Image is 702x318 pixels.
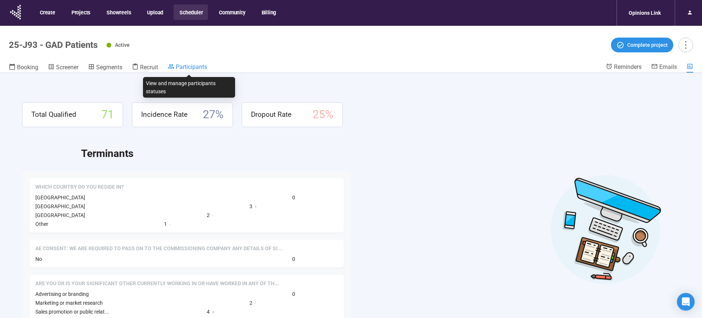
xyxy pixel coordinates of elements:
span: Reminders [614,63,642,70]
span: Other [35,221,48,227]
img: Desktop work notes [550,174,661,285]
span: Incidence Rate [141,109,188,120]
span: Booking [17,64,38,71]
a: Screener [48,63,78,73]
span: Dropout Rate [251,109,291,120]
span: 3 [249,202,252,210]
button: Scheduler [174,4,208,20]
div: View and manage participants statuses [143,77,235,98]
span: 2 [207,211,210,219]
h2: Terminants [81,146,680,162]
span: Screener [56,64,78,71]
span: Active [115,42,130,48]
span: 0 [292,290,295,298]
button: Upload [141,4,168,20]
span: more [681,40,691,50]
span: Advertising or branding [35,291,89,297]
span: [GEOGRAPHIC_DATA] [35,195,85,200]
span: AE Consent: We are required to pass on to the commissioning company any details of side effects o... [35,245,282,252]
a: Participants [168,63,207,72]
button: Complete project [611,38,673,52]
span: [GEOGRAPHIC_DATA] [35,212,85,218]
span: Marketing or market research [35,300,103,306]
span: Are you or is your significant other currently working in or have worked in any of the following ... [35,280,279,287]
span: No [35,256,42,262]
span: 0 [292,193,295,202]
span: 2 [249,299,252,307]
span: Total Qualified [31,109,76,120]
span: 27 % [203,106,224,124]
a: Recruit [132,63,158,73]
span: Emails [659,63,677,70]
a: Reminders [606,63,642,72]
h1: 25-J93 - GAD Patients [9,40,98,50]
span: [GEOGRAPHIC_DATA] [35,203,85,209]
span: Complete project [627,41,668,49]
span: Recruit [140,64,158,71]
button: Projects [66,4,95,20]
span: 0 [292,255,295,263]
a: Booking [9,63,38,73]
span: 25 % [312,106,333,124]
div: Opinions Link [624,6,665,20]
span: Segments [96,64,122,71]
a: Emails [651,63,677,72]
a: Segments [88,63,122,73]
button: Community [213,4,250,20]
button: Showreels [101,4,136,20]
span: Participants [176,63,207,70]
span: 71 [101,106,114,124]
button: Billing [256,4,282,20]
span: 4 [207,308,210,316]
span: 1 [164,220,167,228]
span: Sales promotion or public relat... [35,309,109,315]
button: more [678,38,693,52]
div: Open Intercom Messenger [677,293,695,311]
button: Create [34,4,60,20]
span: Which country do you reside in? [35,184,124,191]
